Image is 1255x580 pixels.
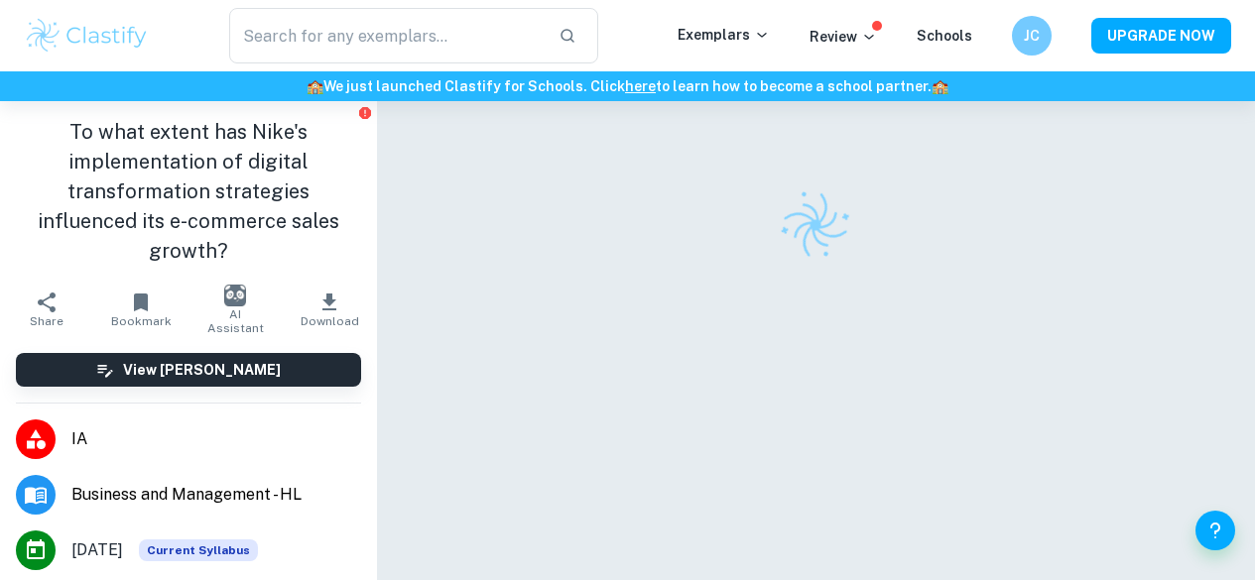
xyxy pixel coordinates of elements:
p: Exemplars [678,24,770,46]
span: Download [301,314,359,328]
button: Report issue [358,105,373,120]
button: JC [1012,16,1052,56]
button: UPGRADE NOW [1091,18,1231,54]
span: Business and Management - HL [71,483,361,507]
a: Schools [917,28,972,44]
p: Review [810,26,877,48]
button: Download [283,282,377,337]
button: Bookmark [94,282,188,337]
span: Share [30,314,63,328]
h1: To what extent has Nike's implementation of digital transformation strategies influenced its e-co... [16,117,361,266]
span: Bookmark [111,314,172,328]
span: [DATE] [71,538,123,562]
span: IA [71,427,361,451]
button: AI Assistant [188,282,283,337]
h6: JC [1021,25,1044,47]
button: View [PERSON_NAME] [16,353,361,387]
img: AI Assistant [224,285,246,306]
div: This exemplar is based on the current syllabus. Feel free to refer to it for inspiration/ideas wh... [139,539,258,561]
h6: View [PERSON_NAME] [123,359,281,381]
span: Current Syllabus [139,539,258,561]
span: 🏫 [307,78,323,94]
span: AI Assistant [200,307,271,335]
h6: We just launched Clastify for Schools. Click to learn how to become a school partner. [4,75,1251,97]
input: Search for any exemplars... [229,8,543,63]
span: 🏫 [932,78,948,94]
img: Clastify logo [769,178,863,273]
a: here [625,78,656,94]
img: Clastify logo [24,16,150,56]
button: Help and Feedback [1195,511,1235,550]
